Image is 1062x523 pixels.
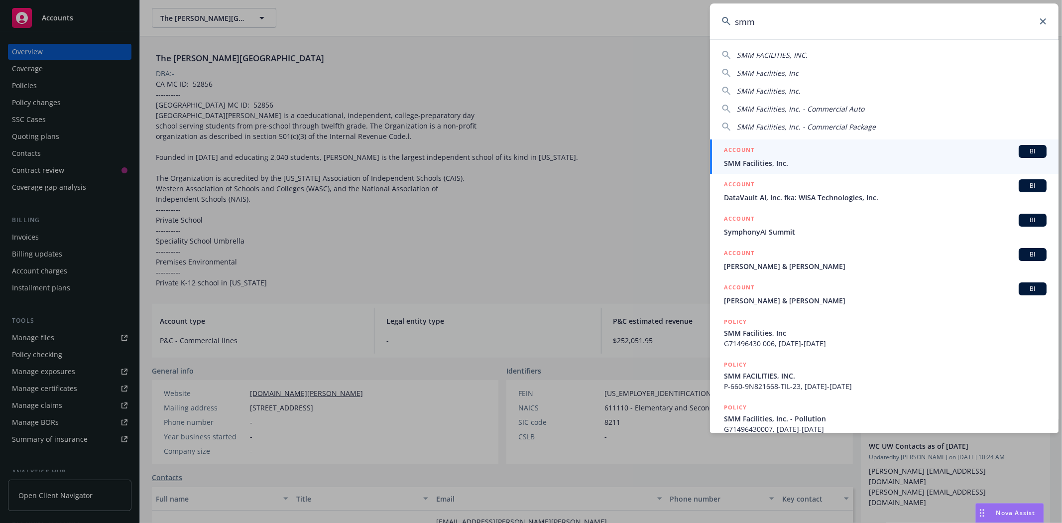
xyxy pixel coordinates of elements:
[724,317,747,327] h5: POLICY
[996,509,1036,517] span: Nova Assist
[724,145,754,157] h5: ACCOUNT
[737,104,864,114] span: SMM Facilities, Inc. - Commercial Auto
[710,277,1059,311] a: ACCOUNTBI[PERSON_NAME] & [PERSON_NAME]
[724,179,754,191] h5: ACCOUNT
[710,174,1059,208] a: ACCOUNTBIDataVault AI, Inc. fka: WISA Technologies, Inc.
[737,86,801,96] span: SMM Facilities, Inc.
[724,214,754,226] h5: ACCOUNT
[975,503,1044,523] button: Nova Assist
[724,328,1047,338] span: SMM Facilities, Inc
[724,381,1047,392] span: P-660-9N821668-TIL-23, [DATE]-[DATE]
[724,402,747,412] h5: POLICY
[724,192,1047,203] span: DataVault AI, Inc. fka: WISA Technologies, Inc.
[724,261,1047,271] span: [PERSON_NAME] & [PERSON_NAME]
[1023,181,1043,190] span: BI
[710,354,1059,397] a: POLICYSMM FACILITIES, INC.P-660-9N821668-TIL-23, [DATE]-[DATE]
[1023,284,1043,293] span: BI
[1023,216,1043,225] span: BI
[724,227,1047,237] span: SymphonyAI Summit
[737,68,799,78] span: SMM Facilities, Inc
[1023,147,1043,156] span: BI
[724,248,754,260] h5: ACCOUNT
[724,360,747,370] h5: POLICY
[724,295,1047,306] span: [PERSON_NAME] & [PERSON_NAME]
[710,3,1059,39] input: Search...
[737,122,876,131] span: SMM Facilities, Inc. - Commercial Package
[724,413,1047,424] span: SMM Facilities, Inc. - Pollution
[976,504,988,523] div: Drag to move
[724,338,1047,349] span: G71496430 006, [DATE]-[DATE]
[724,282,754,294] h5: ACCOUNT
[710,311,1059,354] a: POLICYSMM Facilities, IncG71496430 006, [DATE]-[DATE]
[724,371,1047,381] span: SMM FACILITIES, INC.
[737,50,808,60] span: SMM FACILITIES, INC.
[710,139,1059,174] a: ACCOUNTBISMM Facilities, Inc.
[710,397,1059,440] a: POLICYSMM Facilities, Inc. - PollutionG71496430007, [DATE]-[DATE]
[710,208,1059,243] a: ACCOUNTBISymphonyAI Summit
[1023,250,1043,259] span: BI
[710,243,1059,277] a: ACCOUNTBI[PERSON_NAME] & [PERSON_NAME]
[724,424,1047,434] span: G71496430007, [DATE]-[DATE]
[724,158,1047,168] span: SMM Facilities, Inc.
